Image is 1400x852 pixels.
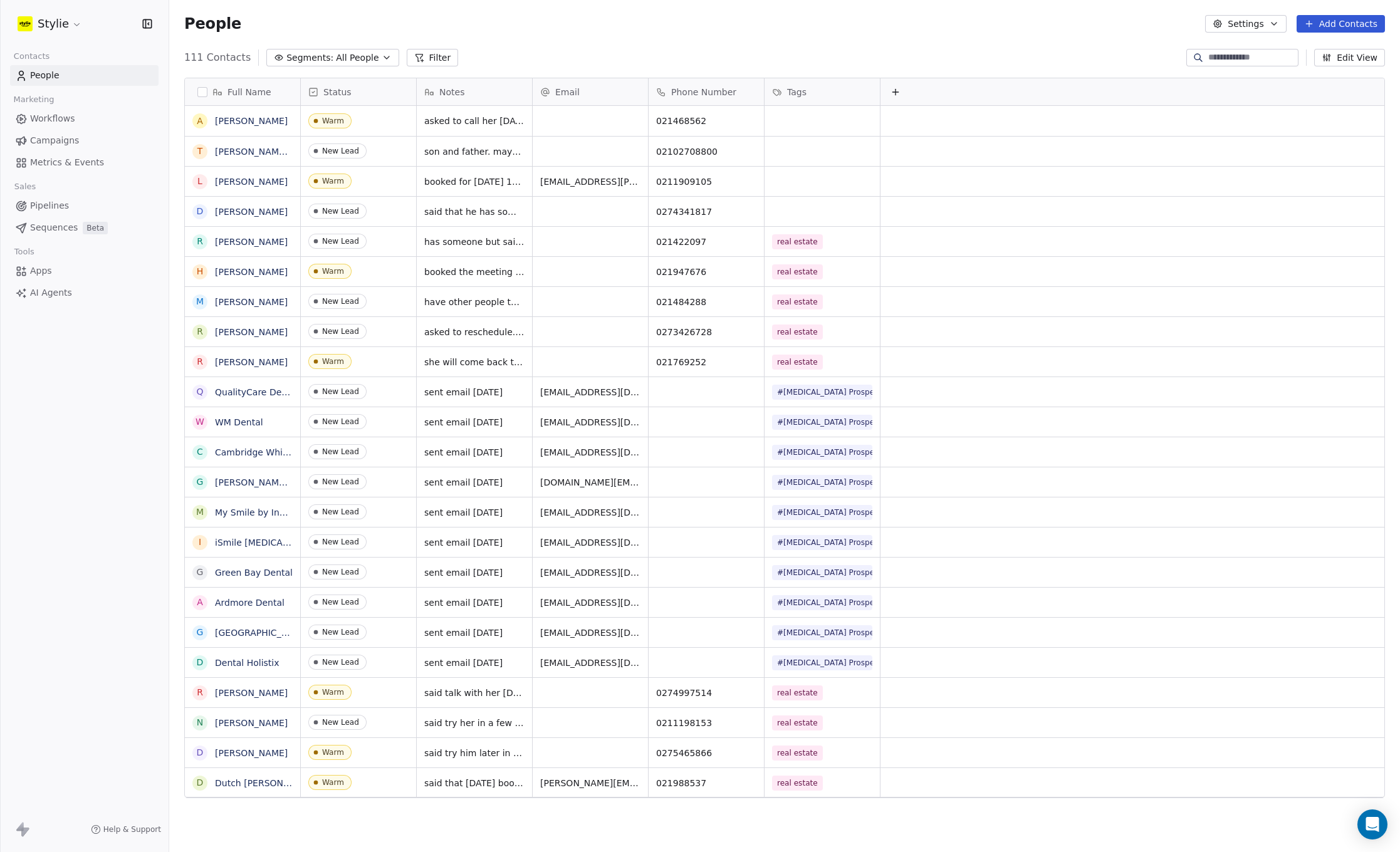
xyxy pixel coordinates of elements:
[424,717,525,729] span: said try her in a few month when she will not be too busy
[323,86,352,98] span: Status
[322,447,359,456] div: New Lead
[424,356,525,368] span: she will come back to us.hired the caller and maybe will be interested .so check on her [DATE]
[772,625,872,640] span: #[MEDICAL_DATA] Prospects
[772,415,872,430] span: #[MEDICAL_DATA] Prospects
[8,47,55,66] span: Contacts
[15,13,85,34] button: Stylie
[322,688,344,697] div: Warm
[656,115,756,127] span: 021468562
[765,78,880,105] div: Tags
[185,78,300,105] div: Full Name
[772,325,823,340] span: real estate
[540,566,640,579] span: [EMAIL_ADDRESS][DOMAIN_NAME]
[197,746,204,759] div: D
[197,445,203,459] div: C
[1297,15,1385,33] button: Add Contacts
[215,658,279,668] a: Dental Holistix
[197,235,203,248] div: R
[197,205,204,218] div: D
[772,535,872,550] span: #[MEDICAL_DATA] Prospects
[656,747,756,759] span: 0275465866
[656,687,756,699] span: 0274997514
[656,145,756,158] span: 02102708800
[322,357,344,366] div: Warm
[424,296,525,308] span: have other people to work with but maybe checking on him sometime
[215,207,288,217] a: [PERSON_NAME]
[649,78,764,105] div: Phone Number
[772,294,823,309] span: real estate
[322,568,359,576] div: New Lead
[656,266,756,278] span: 021947676
[1314,49,1385,66] button: Edit View
[215,778,316,788] a: Dutch [PERSON_NAME]
[424,476,525,489] span: sent email [DATE]
[184,14,241,33] span: People
[322,477,359,486] div: New Lead
[215,718,288,728] a: [PERSON_NAME]
[322,417,359,426] div: New Lead
[533,78,648,105] div: Email
[772,655,872,670] span: #[MEDICAL_DATA] Prospects
[301,106,1386,798] div: grid
[196,506,204,519] div: M
[656,356,756,368] span: 021769252
[424,326,525,338] span: asked to reschedule.did not give a time.check on him [DATE]
[197,716,203,729] div: N
[540,446,640,459] span: [EMAIL_ADDRESS][DOMAIN_NAME]
[18,16,33,31] img: stylie-square-yellow.svg
[197,596,203,609] div: A
[8,90,60,109] span: Marketing
[30,156,104,169] span: Metrics & Events
[197,626,204,639] div: G
[772,715,823,730] span: real estate
[336,51,379,65] span: All People
[424,236,525,248] span: has someone but said that she will reconsider next year and feel free to reach her out
[215,147,383,157] a: [PERSON_NAME] and [PERSON_NAME]
[424,416,525,429] span: sent email [DATE]
[215,387,298,397] a: QualityCare Dental
[215,297,288,307] a: [PERSON_NAME]
[322,117,344,125] div: Warm
[215,447,378,457] a: Cambridge White Oral Therapy Clinic
[185,106,301,798] div: grid
[197,145,203,158] div: T
[197,115,203,128] div: A
[772,234,823,249] span: real estate
[322,207,359,216] div: New Lead
[9,177,41,196] span: Sales
[215,628,307,638] a: [GEOGRAPHIC_DATA]
[322,748,344,757] div: Warm
[30,112,75,125] span: Workflows
[30,199,69,212] span: Pipelines
[772,264,823,279] span: real estate
[215,267,288,277] a: [PERSON_NAME]
[10,217,159,238] a: SequencesBeta
[301,78,416,105] div: Status
[197,656,204,669] div: D
[424,446,525,459] span: sent email [DATE]
[772,565,872,580] span: #[MEDICAL_DATA] Prospects
[656,236,756,248] span: 021422097
[184,50,251,65] span: 111 Contacts
[772,505,872,520] span: #[MEDICAL_DATA] Prospects
[322,177,344,185] div: Warm
[322,327,359,336] div: New Lead
[30,221,78,234] span: Sequences
[30,134,79,147] span: Campaigns
[215,748,288,758] a: [PERSON_NAME]
[540,626,640,639] span: [EMAIL_ADDRESS][DOMAIN_NAME]
[540,506,640,519] span: [EMAIL_ADDRESS][DOMAIN_NAME]
[91,824,161,834] a: Help & Support
[10,65,159,86] a: People
[10,130,159,151] a: Campaigns
[772,776,823,791] span: real estate
[196,295,204,308] div: M
[322,507,359,516] div: New Lead
[215,357,288,367] a: [PERSON_NAME]
[540,596,640,609] span: [EMAIL_ADDRESS][DOMAIN_NAME]
[322,538,359,546] div: New Lead
[10,152,159,173] a: Metrics & Events
[215,327,288,337] a: [PERSON_NAME]
[424,626,525,639] span: sent email [DATE]
[555,86,580,98] span: Email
